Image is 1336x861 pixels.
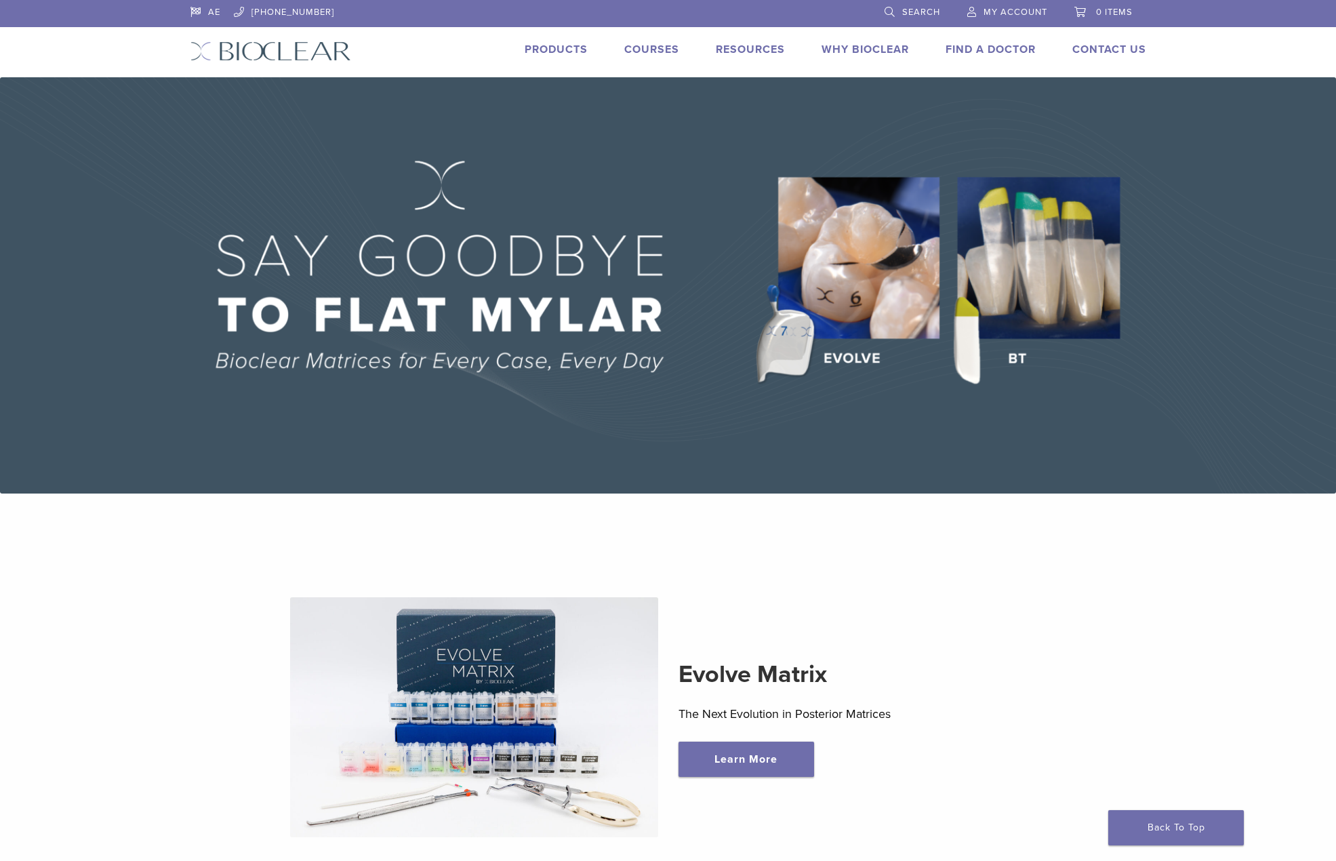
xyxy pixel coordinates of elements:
span: 0 items [1096,7,1133,18]
a: Products [525,43,588,56]
img: Bioclear [190,41,351,61]
a: Contact Us [1072,43,1146,56]
a: Resources [716,43,785,56]
span: Search [902,7,940,18]
a: Learn More [679,742,814,777]
a: Back To Top [1108,810,1244,845]
p: The Next Evolution in Posterior Matrices [679,704,1047,724]
a: Find A Doctor [946,43,1036,56]
h2: Evolve Matrix [679,658,1047,691]
span: My Account [984,7,1047,18]
a: Courses [624,43,679,56]
img: Evolve Matrix [290,597,658,837]
a: Why Bioclear [822,43,909,56]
